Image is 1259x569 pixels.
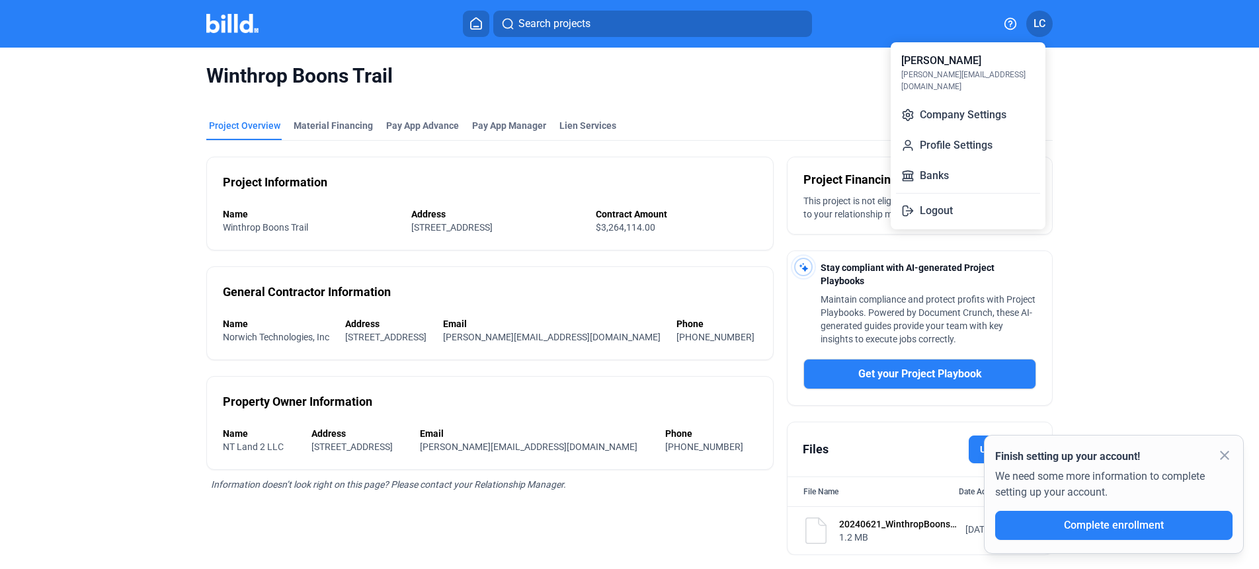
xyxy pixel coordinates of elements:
[896,198,1040,224] button: Logout
[896,132,1040,159] button: Profile Settings
[896,102,1040,128] button: Company Settings
[901,69,1035,93] div: [PERSON_NAME][EMAIL_ADDRESS][DOMAIN_NAME]
[896,163,1040,189] button: Banks
[901,53,981,69] div: [PERSON_NAME]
